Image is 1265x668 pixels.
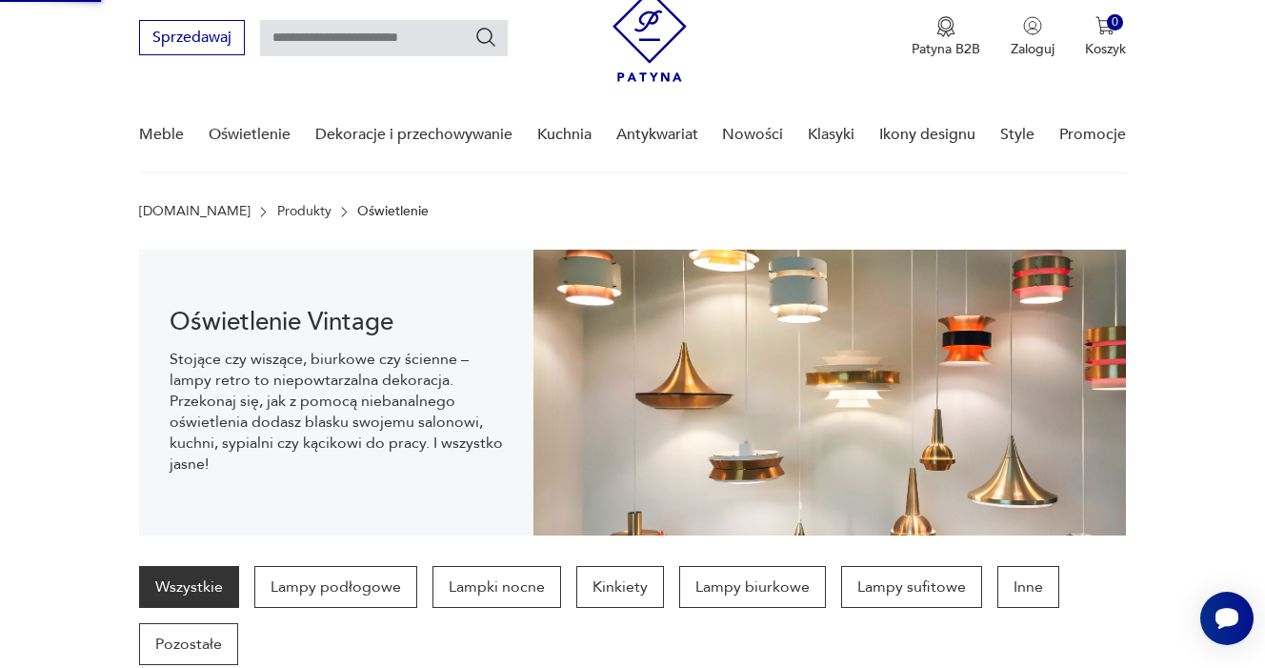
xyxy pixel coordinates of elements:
[912,40,980,58] p: Patyna B2B
[997,566,1059,608] a: Inne
[576,566,664,608] a: Kinkiety
[315,98,512,172] a: Dekoracje i przechowywanie
[1095,16,1114,35] img: Ikona koszyka
[1107,14,1123,30] div: 0
[1085,40,1126,58] p: Koszyk
[1023,16,1042,35] img: Ikonka użytkownika
[533,250,1126,536] img: Oświetlenie
[1200,592,1254,645] iframe: Smartsupp widget button
[841,566,982,608] a: Lampy sufitowe
[277,204,331,219] a: Produkty
[679,566,826,608] a: Lampy biurkowe
[139,204,251,219] a: [DOMAIN_NAME]
[254,566,417,608] a: Lampy podłogowe
[170,349,503,475] p: Stojące czy wiszące, biurkowe czy ścienne – lampy retro to niepowtarzalna dekoracja. Przekonaj si...
[912,16,980,58] button: Patyna B2B
[357,204,429,219] p: Oświetlenie
[474,26,497,49] button: Szukaj
[1085,16,1126,58] button: 0Koszyk
[209,98,291,172] a: Oświetlenie
[1011,40,1054,58] p: Zaloguj
[1000,98,1034,172] a: Style
[936,16,955,37] img: Ikona medalu
[808,98,854,172] a: Klasyki
[722,98,783,172] a: Nowości
[139,566,239,608] a: Wszystkie
[139,623,238,665] a: Pozostałe
[139,32,245,46] a: Sprzedawaj
[1059,98,1126,172] a: Promocje
[616,98,698,172] a: Antykwariat
[879,98,975,172] a: Ikony designu
[432,566,561,608] a: Lampki nocne
[1011,16,1054,58] button: Zaloguj
[139,20,245,55] button: Sprzedawaj
[912,16,980,58] a: Ikona medaluPatyna B2B
[537,98,592,172] a: Kuchnia
[139,98,184,172] a: Meble
[170,311,503,334] h1: Oświetlenie Vintage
